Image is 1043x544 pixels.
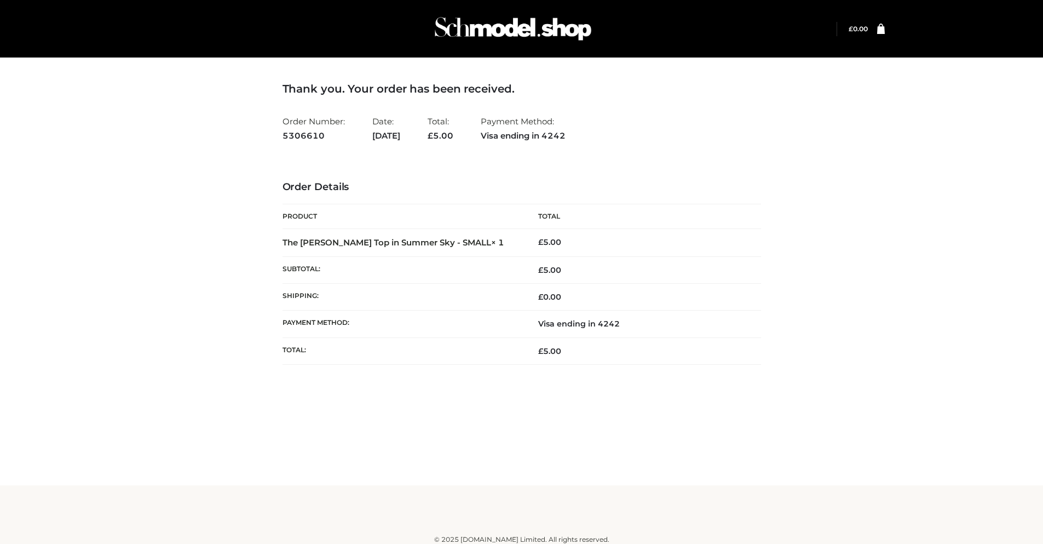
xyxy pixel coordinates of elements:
[849,25,868,33] bdi: 0.00
[283,237,504,248] strong: The [PERSON_NAME] Top in Summer Sky - SMALL
[283,181,761,193] h3: Order Details
[428,112,453,145] li: Total:
[538,237,543,247] span: £
[283,284,522,311] th: Shipping:
[538,265,543,275] span: £
[372,112,400,145] li: Date:
[283,129,345,143] strong: 5306610
[538,292,561,302] bdi: 0.00
[428,130,453,141] span: 5.00
[491,237,504,248] strong: × 1
[538,292,543,302] span: £
[849,25,853,33] span: £
[283,256,522,283] th: Subtotal:
[372,129,400,143] strong: [DATE]
[283,82,761,95] h3: Thank you. Your order has been received.
[431,7,595,50] img: Schmodel Admin 964
[481,112,566,145] li: Payment Method:
[538,265,561,275] span: 5.00
[283,337,522,364] th: Total:
[538,237,561,247] bdi: 5.00
[538,346,561,356] span: 5.00
[428,130,433,141] span: £
[283,311,522,337] th: Payment method:
[481,129,566,143] strong: Visa ending in 4242
[522,204,761,229] th: Total
[849,25,868,33] a: £0.00
[283,204,522,229] th: Product
[538,346,543,356] span: £
[283,112,345,145] li: Order Number:
[522,311,761,337] td: Visa ending in 4242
